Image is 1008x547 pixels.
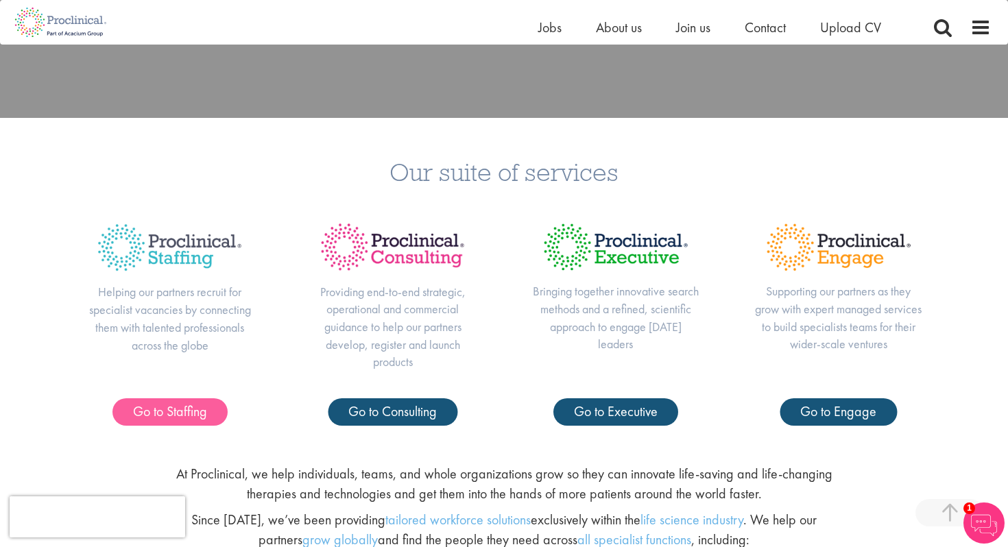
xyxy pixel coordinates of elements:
[800,402,876,420] span: Go to Engage
[538,19,562,36] a: Jobs
[820,19,881,36] a: Upload CV
[309,283,477,372] p: Providing end-to-end strategic, operational and commercial guidance to help our partners develop,...
[348,402,437,420] span: Go to Consulting
[309,212,477,282] img: Proclinical Title
[574,402,658,420] span: Go to Executive
[171,464,837,503] p: At Proclinical, we help individuals, teams, and whole organizations grow so they can innovate lif...
[754,282,922,353] p: Supporting our partners as they grow with expert managed services to build specialists teams for ...
[963,502,975,514] span: 1
[385,511,531,528] a: tailored workforce solutions
[640,511,743,528] a: life science industry
[676,19,710,36] a: Join us
[10,159,998,184] h3: Our suite of services
[328,398,457,426] a: Go to Consulting
[86,283,254,354] p: Helping our partners recruit for specialist vacancies by connecting them with talented profession...
[780,398,897,426] a: Go to Engage
[133,402,207,420] span: Go to Staffing
[86,212,254,283] img: Proclinical Title
[553,398,678,426] a: Go to Executive
[745,19,786,36] a: Contact
[531,212,699,282] img: Proclinical Title
[963,502,1005,544] img: Chatbot
[531,282,699,353] p: Bringing together innovative search methods and a refined, scientific approach to engage [DATE] l...
[112,398,228,426] a: Go to Staffing
[754,212,922,282] img: Proclinical Title
[596,19,642,36] a: About us
[10,496,185,537] iframe: reCAPTCHA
